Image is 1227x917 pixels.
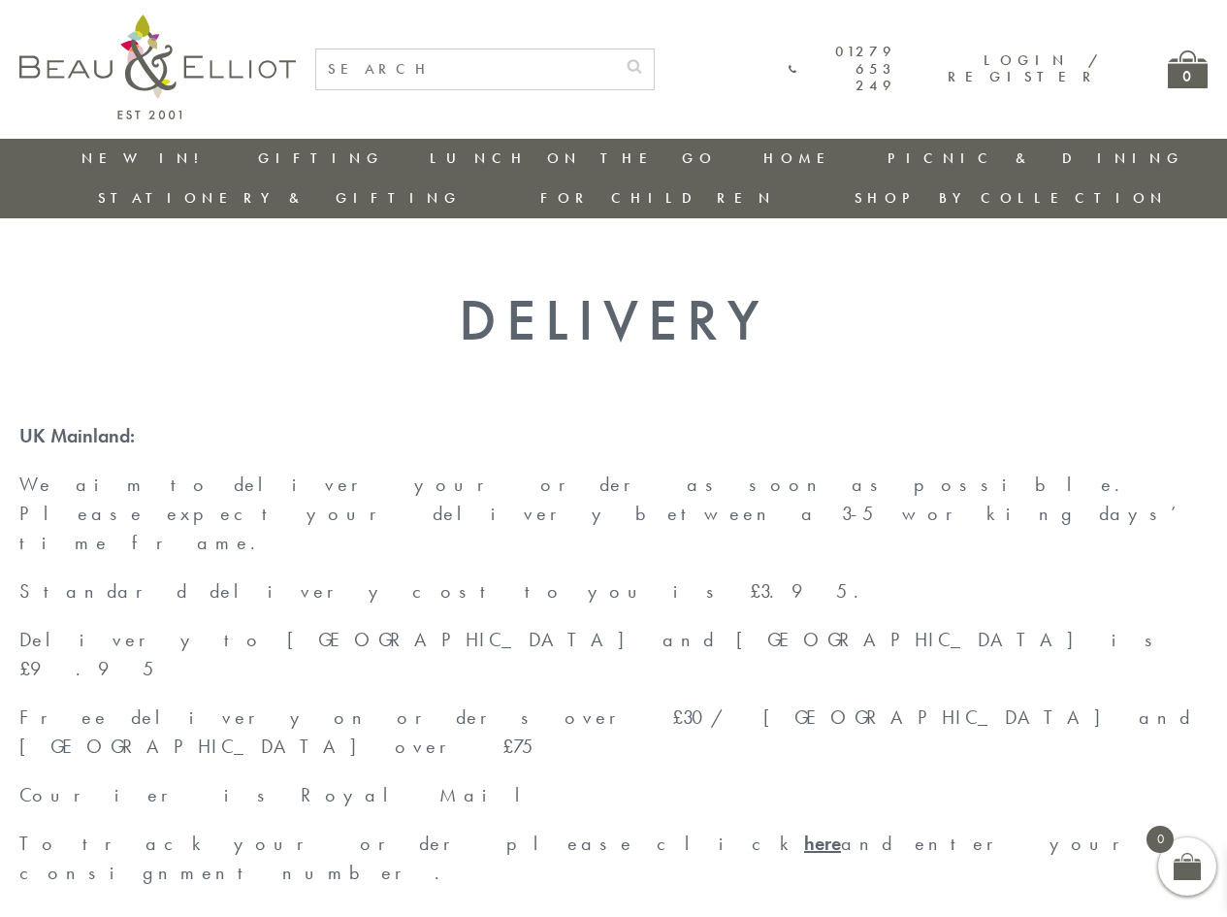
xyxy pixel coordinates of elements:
p: Free delivery on orders over £30/ [GEOGRAPHIC_DATA] and [GEOGRAPHIC_DATA] over £75 [19,703,1208,761]
a: For Children [540,188,776,208]
a: here [804,831,841,856]
strong: UK Mainland: [19,423,135,448]
a: Shop by collection [855,188,1168,208]
a: New in! [81,148,211,168]
p: Standard delivery cost to you is £3.95. [19,576,1208,606]
input: SEARCH [316,49,615,89]
p: Courier is Royal Mail [19,780,1208,809]
a: 0 [1168,50,1208,88]
a: Picnic & Dining [888,148,1184,168]
p: Delivery to [GEOGRAPHIC_DATA] and [GEOGRAPHIC_DATA] is £9.95 [19,625,1208,683]
a: Stationery & Gifting [98,188,462,208]
p: We aim to deliver your order as soon as possible. Please expect your delivery between a 3-5 worki... [19,470,1208,557]
p: To track your order please click and enter your consignment number. [19,829,1208,887]
a: 01279 653 249 [789,44,896,94]
a: Lunch On The Go [430,148,717,168]
a: Home [763,148,841,168]
a: Gifting [258,148,384,168]
span: 0 [1146,826,1174,853]
a: Login / Register [948,50,1100,86]
img: logo [19,15,296,119]
h1: Delivery [19,286,1208,353]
